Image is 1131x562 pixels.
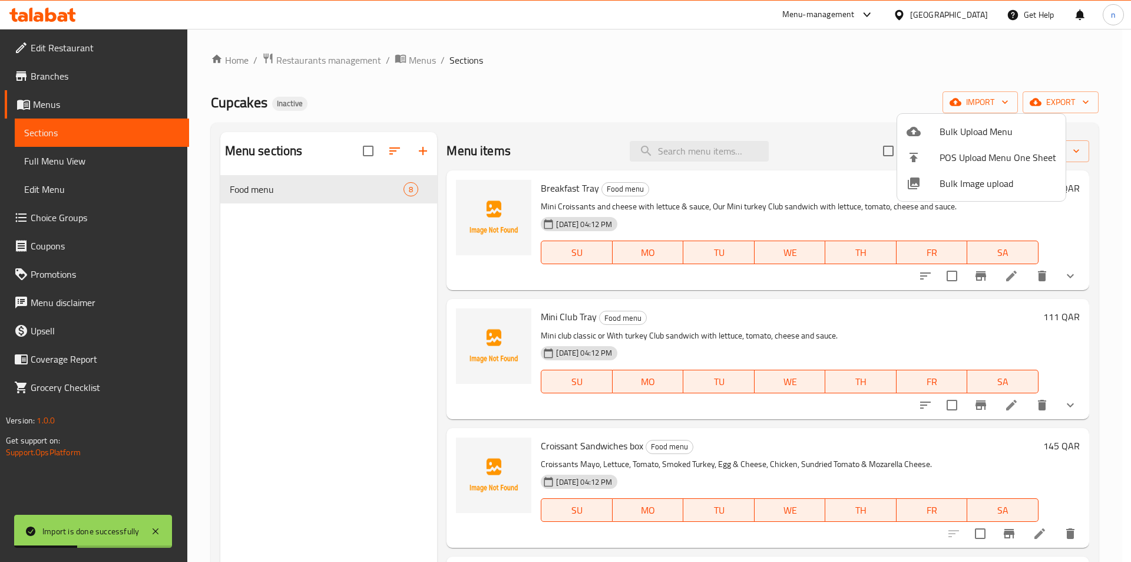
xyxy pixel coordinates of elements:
span: POS Upload Menu One Sheet [940,150,1056,165]
li: POS Upload Menu One Sheet [897,144,1066,170]
span: Bulk Image upload [940,176,1056,190]
span: Bulk Upload Menu [940,124,1056,139]
div: Import is done successfully [42,525,139,538]
li: Upload bulk menu [897,119,1066,144]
